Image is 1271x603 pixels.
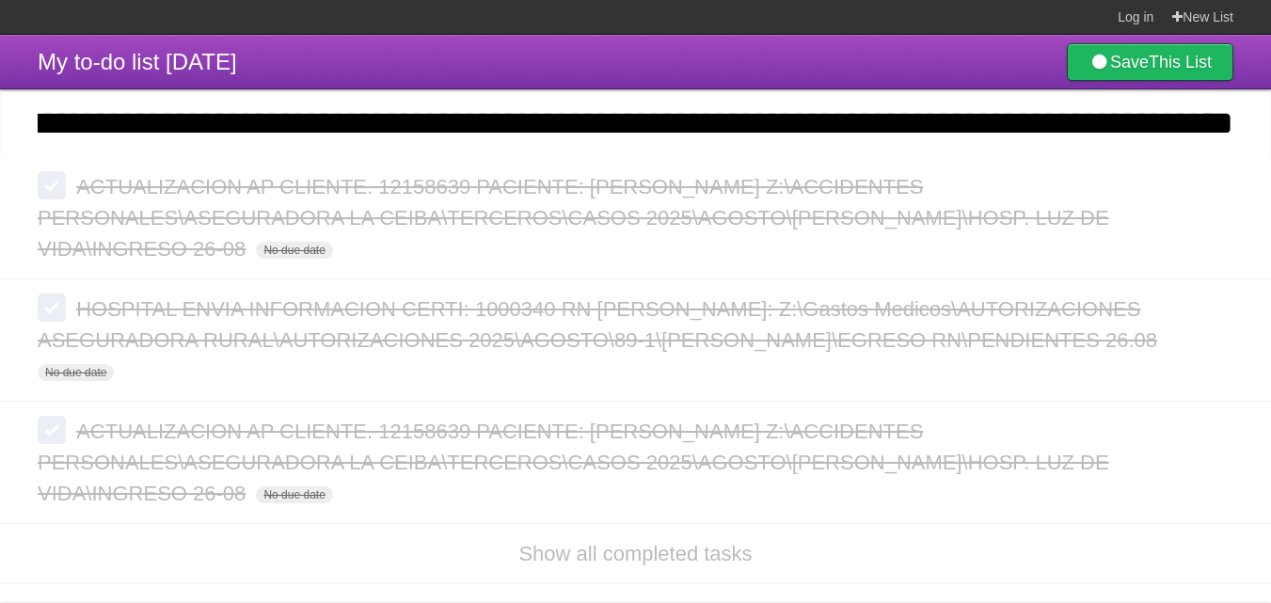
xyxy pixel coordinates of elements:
[38,294,66,322] label: Done
[38,416,66,444] label: Done
[38,49,237,74] span: My to-do list [DATE]
[38,297,1162,352] span: HOSPITAL ENVIA INFORMACION CERTI: 1000340 RN [PERSON_NAME]: Z:\Gastos Medicos\AUTORIZACIONES ASEG...
[38,171,66,199] label: Done
[256,486,332,503] span: No due date
[518,542,752,565] a: Show all completed tasks
[38,364,114,381] span: No due date
[256,242,332,259] span: No due date
[1149,53,1212,71] b: This List
[38,420,1109,505] span: ACTUALIZACION AP CLIENTE. 12158639 PACIENTE: [PERSON_NAME] Z:\ACCIDENTES PERSONALES\ASEGURADORA L...
[1067,43,1233,81] a: SaveThis List
[38,175,1109,261] span: ACTUALIZACION AP CLIENTE. 12158639 PACIENTE: [PERSON_NAME] Z:\ACCIDENTES PERSONALES\ASEGURADORA L...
